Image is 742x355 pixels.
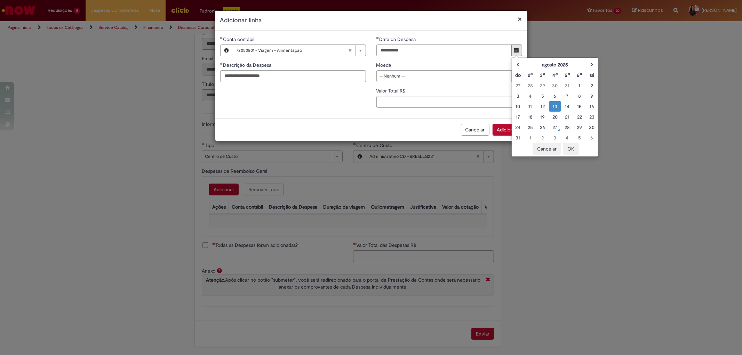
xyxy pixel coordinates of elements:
[511,45,522,56] button: Mostrar calendário para Data da Despesa
[575,124,584,131] div: 29 August 2025 Friday
[220,37,223,39] span: Obrigatório Preenchido
[376,62,393,68] span: Moeda
[575,92,584,99] div: 08 August 2025 Friday
[563,103,572,110] div: 14 August 2025 Thursday
[588,92,596,99] div: 09 August 2025 Saturday
[538,82,547,89] div: 29 July 2025 Tuesday
[588,82,596,89] div: 02 August 2025 Saturday
[549,70,561,80] th: Quarta-feira
[536,70,549,80] th: Terça-feira
[376,96,522,108] input: Valor Total R$
[512,59,524,70] th: Mês anterior
[524,70,536,80] th: Segunda-feira
[551,124,559,131] div: 27 August 2025 Wednesday
[220,16,522,25] h2: Adicionar linha
[513,113,522,120] div: 17 August 2025 Sunday
[575,103,584,110] div: 15 August 2025 Friday
[526,124,535,131] div: 25 August 2025 Monday
[461,124,489,136] button: Cancelar
[380,71,508,82] span: -- Nenhum --
[551,103,559,110] div: 13 August 2025 Wednesday
[563,92,572,99] div: 07 August 2025 Thursday
[220,62,223,65] span: Obrigatório Preenchido
[233,45,366,56] a: 72050801 - Viagem - AlimentaçãoLimpar campo Conta contábil
[513,92,522,99] div: 03 August 2025 Sunday
[551,134,559,141] div: 03 September 2025 Wednesday
[573,70,585,80] th: Sexta-feira
[526,82,535,89] div: 28 July 2025 Monday
[538,92,547,99] div: 05 August 2025 Tuesday
[380,36,417,42] span: Data da Despesa
[551,113,559,120] div: 20 August 2025 Wednesday
[513,134,522,141] div: 31 August 2025 Sunday
[512,70,524,80] th: Domingo
[586,70,598,80] th: Sábado
[518,15,522,23] button: Fechar modal
[551,92,559,99] div: 06 August 2025 Wednesday
[221,45,233,56] button: Conta contábil, Visualizar este registro 72050801 - Viagem - Alimentação
[513,103,522,110] div: 10 August 2025 Sunday
[575,134,584,141] div: 05 September 2025 Friday
[561,70,573,80] th: Quinta-feira
[586,59,598,70] th: Próximo mês
[526,113,535,120] div: 18 August 2025 Monday
[345,45,355,56] abbr: Limpar campo Conta contábil
[533,143,561,155] button: Cancelar
[575,113,584,120] div: 22 August 2025 Friday
[563,124,572,131] div: 28 August 2025 Thursday
[524,59,586,70] th: agosto 2025. Alternar mês
[376,45,512,56] input: Data da Despesa 13 August 2025 Wednesday
[588,113,596,120] div: 23 August 2025 Saturday
[563,113,572,120] div: 21 August 2025 Thursday
[538,113,547,120] div: 19 August 2025 Tuesday
[220,70,366,82] input: Descrição da Despesa
[563,82,572,89] div: 31 July 2025 Thursday
[526,134,535,141] div: 01 September 2025 Monday
[526,92,535,99] div: 04 August 2025 Monday
[588,124,596,131] div: 30 August 2025 Saturday
[538,134,547,141] div: 02 September 2025 Tuesday
[526,103,535,110] div: 11 August 2025 Monday
[237,45,348,56] span: 72050801 - Viagem - Alimentação
[563,143,579,155] button: OK
[588,103,596,110] div: 16 August 2025 Saturday
[376,37,380,39] span: Obrigatório Preenchido
[538,124,547,131] div: 26 August 2025 Tuesday
[551,82,559,89] div: 30 July 2025 Wednesday
[376,88,407,94] span: Valor Total R$
[538,103,547,110] div: 12 August 2025 Tuesday
[588,134,596,141] div: 06 September 2025 Saturday
[493,124,522,136] button: Adicionar
[513,124,522,131] div: 24 August 2025 Sunday
[513,82,522,89] div: 27 July 2025 Sunday
[563,134,572,141] div: 04 September 2025 Thursday
[223,62,273,68] span: Descrição da Despesa
[223,36,256,42] span: Necessários - Conta contábil
[511,57,598,157] div: Escolher data
[575,82,584,89] div: 01 August 2025 Friday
